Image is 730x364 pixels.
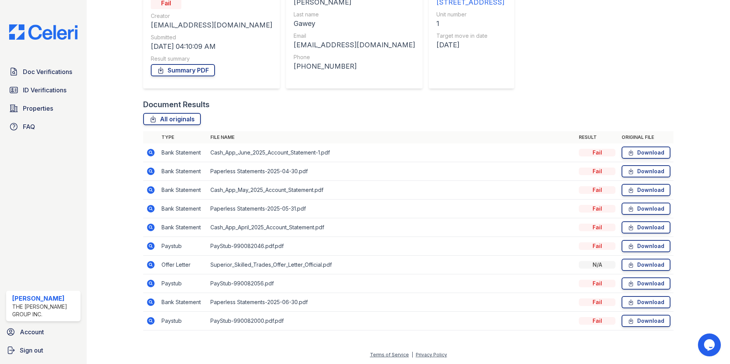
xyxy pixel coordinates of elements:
td: Paperless Statements-2025-05-31.pdf [207,200,576,218]
a: Summary PDF [151,64,215,76]
a: All originals [143,113,201,125]
a: Sign out [3,343,84,358]
div: The [PERSON_NAME] Group Inc. [12,303,78,318]
td: Paperless Statements-2025-04-30.pdf [207,162,576,181]
a: Terms of Service [370,352,409,358]
a: Download [622,315,670,327]
div: Fail [579,224,615,231]
td: Paystub [158,312,207,330]
div: [EMAIL_ADDRESS][DOMAIN_NAME] [294,40,415,50]
div: [PHONE_NUMBER] [294,61,415,72]
div: Creator [151,12,272,20]
th: Result [576,131,619,143]
div: Gawey [294,18,415,29]
td: Bank Statement [158,143,207,162]
td: Superior_Skilled_Trades_Offer_Letter_Official.pdf [207,256,576,274]
a: Download [622,296,670,308]
div: Fail [579,317,615,325]
td: PayStub-990082046.pdf.pdf [207,237,576,256]
td: Bank Statement [158,162,207,181]
td: PayStub-990082000.pdf.pdf [207,312,576,330]
td: Cash_App_April_2025_Account_Statement.pdf [207,218,576,237]
td: Bank Statement [158,200,207,218]
span: Properties [23,104,53,113]
span: Doc Verifications [23,67,72,76]
a: Download [622,240,670,252]
td: Bank Statement [158,181,207,200]
a: Download [622,165,670,177]
th: Original file [619,131,673,143]
div: [EMAIL_ADDRESS][DOMAIN_NAME] [151,20,272,31]
span: Sign out [20,346,43,355]
div: [DATE] [436,40,504,50]
a: Download [622,221,670,234]
td: Paperless Statements-2025-06-30.pdf [207,293,576,312]
td: Bank Statement [158,218,207,237]
div: Last name [294,11,415,18]
div: Target move in date [436,32,504,40]
a: Download [622,203,670,215]
a: Doc Verifications [6,64,81,79]
div: Fail [579,242,615,250]
td: PayStub-990082056.pdf [207,274,576,293]
div: Fail [579,205,615,213]
a: Download [622,147,670,159]
a: Properties [6,101,81,116]
div: | [412,352,413,358]
div: N/A [579,261,615,269]
iframe: chat widget [698,333,722,356]
span: Account [20,327,44,337]
div: [PERSON_NAME] [12,294,78,303]
a: Privacy Policy [416,352,447,358]
div: Phone [294,53,415,61]
div: Fail [579,186,615,194]
a: Download [622,259,670,271]
a: Download [622,184,670,196]
a: Download [622,277,670,290]
div: Fail [579,149,615,156]
td: Bank Statement [158,293,207,312]
th: File name [207,131,576,143]
div: Result summary [151,55,272,63]
th: Type [158,131,207,143]
div: 1 [436,18,504,29]
td: Paystub [158,237,207,256]
span: FAQ [23,122,35,131]
div: Unit number [436,11,504,18]
span: ID Verifications [23,85,66,95]
div: Document Results [143,99,210,110]
td: Paystub [158,274,207,293]
img: CE_Logo_Blue-a8612792a0a2168367f1c8372b55b34899dd931a85d93a1a3d3e32e68fde9ad4.png [3,24,84,40]
td: Cash_App_June_2025_Account_Statement-1.pdf [207,143,576,162]
div: Email [294,32,415,40]
td: Offer Letter [158,256,207,274]
a: FAQ [6,119,81,134]
div: Fail [579,280,615,287]
div: Fail [579,168,615,175]
div: Fail [579,298,615,306]
td: Cash_App_May_2025_Account_Statement.pdf [207,181,576,200]
div: Submitted [151,34,272,41]
a: ID Verifications [6,82,81,98]
a: Account [3,324,84,340]
div: [DATE] 04:10:09 AM [151,41,272,52]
